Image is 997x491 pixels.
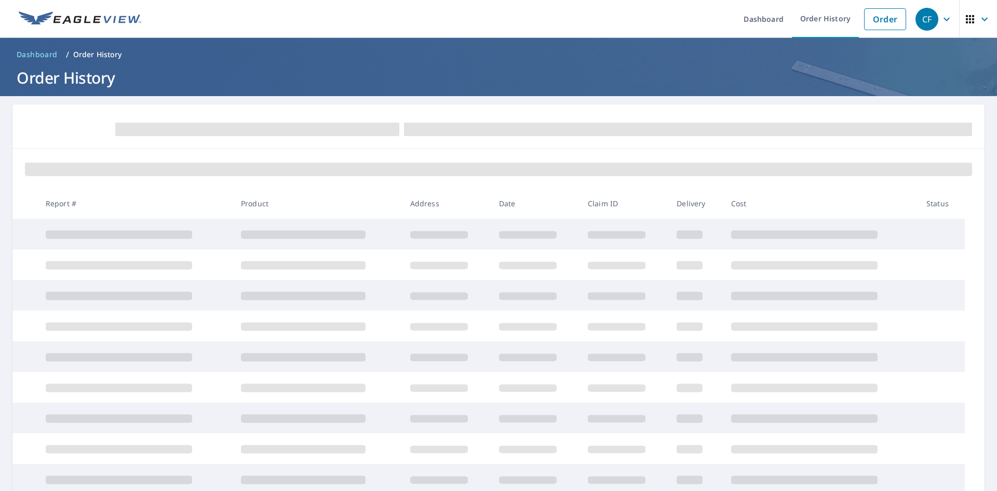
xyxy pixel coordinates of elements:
[12,46,985,63] nav: breadcrumb
[723,188,918,219] th: Cost
[668,188,722,219] th: Delivery
[864,8,906,30] a: Order
[918,188,965,219] th: Status
[66,48,69,61] li: /
[12,67,985,88] h1: Order History
[915,8,938,31] div: CF
[73,49,122,60] p: Order History
[12,46,62,63] a: Dashboard
[19,11,141,27] img: EV Logo
[491,188,580,219] th: Date
[17,49,58,60] span: Dashboard
[580,188,668,219] th: Claim ID
[233,188,402,219] th: Product
[402,188,491,219] th: Address
[37,188,233,219] th: Report #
